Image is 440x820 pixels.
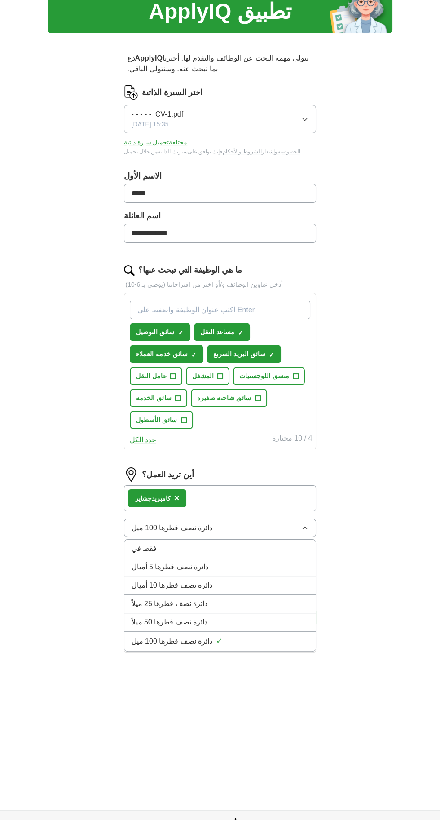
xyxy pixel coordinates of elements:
[223,148,261,155] a: الشروط والأحكام
[233,367,305,385] button: منسق اللوجستيات
[142,88,202,97] font: اختر السيرة الذاتية
[239,372,289,379] font: منسق اللوجستيات
[130,389,188,407] button: سائق الخدمة
[216,637,223,646] font: ✓
[192,372,214,379] font: المشغل
[132,600,208,607] font: دائرة نصف قطرها 25 ميلاً
[186,367,229,385] button: المشغل
[132,121,169,128] font: [DATE] 15:35
[132,563,209,571] font: دائرة نصف قطرها 5 أميال
[135,495,171,502] font: كامبريدجشاير
[277,148,300,155] a: الخصوصية
[124,519,317,537] button: دائرة نصف قطرها 100 ميل
[124,139,169,146] font: تحميل سيرة ذاتية
[138,266,242,275] font: ما هي الوظيفة التي تبحث عنها؟
[135,54,163,62] font: ApplyIQ
[158,148,187,155] font: سيرتك الذاتية
[130,323,190,341] button: سائق التوصيل✓
[124,105,317,133] button: - - - - -_CV-1.pdf[DATE] 15:35
[136,394,172,401] font: سائق الخدمة
[207,345,281,363] button: سائق البريد السريع✓
[130,411,193,429] button: سائق الأسطول
[200,328,235,336] font: مساعد النقل
[132,618,208,626] font: دائرة نصف قطرها 50 ميلاً
[124,148,158,155] font: من خلال تحميل
[174,492,180,505] button: ×
[126,281,283,288] font: أدخل عناوين الوظائف و/أو اختر من اقتراحاتنا (يوصى بـ 6-10)
[130,435,156,445] button: حدد الكل
[300,148,302,155] font: .
[191,389,267,407] button: سائق شاحنة صغيرة
[188,148,223,155] font: فإنك توافق على
[130,436,156,444] font: حدد الكل
[213,350,265,358] font: سائق البريد السريع
[136,416,177,423] font: سائق الأسطول
[174,493,180,503] font: ×
[130,301,311,319] input: اكتب عنوان الوظيفة واضغط على Enter
[130,345,203,363] button: سائق خدمة العملاء✓
[124,467,138,482] img: location.png
[128,54,135,62] font: دع
[178,329,184,336] font: ✓
[194,323,251,341] button: مساعد النقل✓
[124,138,188,147] button: تحميل سيرة ذاتيةمختلفة
[124,211,161,220] font: اسم العائلة
[136,372,167,379] font: عامل النقل
[132,524,213,532] font: دائرة نصف قطرها 100 ميل
[142,470,194,479] font: أين تريد العمل؟
[132,581,213,589] font: دائرة نصف قطرها 10 أميال
[238,329,243,336] font: ✓
[124,265,135,276] img: search.png
[132,637,213,645] font: دائرة نصف قطرها 100 ميل
[272,434,312,442] font: 4 / 10 مختارة
[136,350,188,358] font: سائق خدمة العملاء
[191,351,197,358] font: ✓
[269,351,274,358] font: ✓
[132,110,184,118] font: - - - - -_CV-1.pdf
[169,139,187,146] font: مختلفة
[197,394,251,401] font: سائق شاحنة صغيرة
[130,367,182,385] button: عامل النقل
[124,171,162,180] font: الاسم الأول
[128,54,308,73] font: يتولى مهمة البحث عن الوظائف والتقدم لها. أخبرنا بما تبحث عنه، وسنتولى الباقي.
[132,545,157,552] font: فقط في
[124,85,138,100] img: أيقونة السيرة الذاتية
[262,148,277,155] font: وإشعار
[136,328,175,336] font: سائق التوصيل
